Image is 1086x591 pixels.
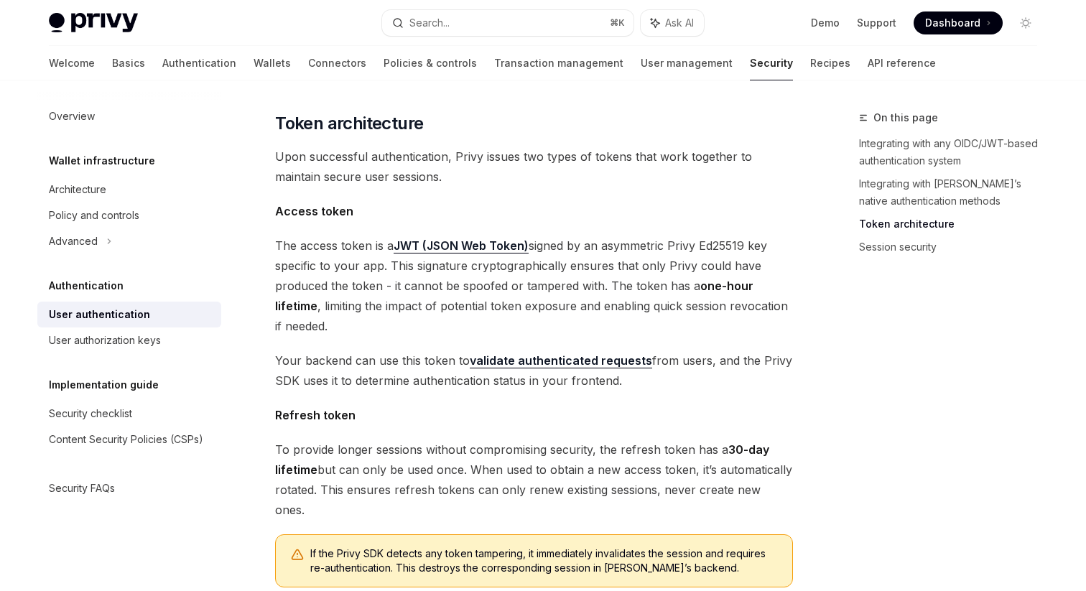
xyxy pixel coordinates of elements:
[868,46,936,80] a: API reference
[290,548,305,562] svg: Warning
[409,14,450,32] div: Search...
[37,401,221,427] a: Security checklist
[859,236,1049,259] a: Session security
[382,10,633,36] button: Search...⌘K
[49,152,155,169] h5: Wallet infrastructure
[49,431,203,448] div: Content Security Policies (CSPs)
[49,46,95,80] a: Welcome
[49,277,124,294] h5: Authentication
[750,46,793,80] a: Security
[49,233,98,250] div: Advanced
[112,46,145,80] a: Basics
[310,546,778,575] span: If the Privy SDK detects any token tampering, it immediately invalidates the session and requires...
[37,427,221,452] a: Content Security Policies (CSPs)
[859,132,1049,172] a: Integrating with any OIDC/JWT-based authentication system
[49,306,150,323] div: User authentication
[275,112,423,135] span: Token architecture
[857,16,896,30] a: Support
[610,17,625,29] span: ⌘ K
[811,16,840,30] a: Demo
[49,405,132,422] div: Security checklist
[275,408,356,422] strong: Refresh token
[914,11,1003,34] a: Dashboard
[641,46,733,80] a: User management
[665,16,694,30] span: Ask AI
[275,439,793,520] span: To provide longer sessions without compromising security, the refresh token has a but can only be...
[37,103,221,129] a: Overview
[49,332,161,349] div: User authorization keys
[37,203,221,228] a: Policy and controls
[49,13,138,33] img: light logo
[859,213,1049,236] a: Token architecture
[162,46,236,80] a: Authentication
[641,10,704,36] button: Ask AI
[49,376,159,394] h5: Implementation guide
[37,327,221,353] a: User authorization keys
[37,302,221,327] a: User authentication
[925,16,980,30] span: Dashboard
[470,353,652,368] a: validate authenticated requests
[37,177,221,203] a: Architecture
[49,181,106,198] div: Architecture
[275,204,353,218] strong: Access token
[49,207,139,224] div: Policy and controls
[254,46,291,80] a: Wallets
[37,475,221,501] a: Security FAQs
[494,46,623,80] a: Transaction management
[810,46,850,80] a: Recipes
[384,46,477,80] a: Policies & controls
[275,350,793,391] span: Your backend can use this token to from users, and the Privy SDK uses it to determine authenticat...
[49,108,95,125] div: Overview
[1014,11,1037,34] button: Toggle dark mode
[275,236,793,336] span: The access token is a signed by an asymmetric Privy Ed25519 key specific to your app. This signat...
[394,238,529,253] a: JWT (JSON Web Token)
[873,109,938,126] span: On this page
[49,480,115,497] div: Security FAQs
[275,146,793,187] span: Upon successful authentication, Privy issues two types of tokens that work together to maintain s...
[859,172,1049,213] a: Integrating with [PERSON_NAME]’s native authentication methods
[308,46,366,80] a: Connectors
